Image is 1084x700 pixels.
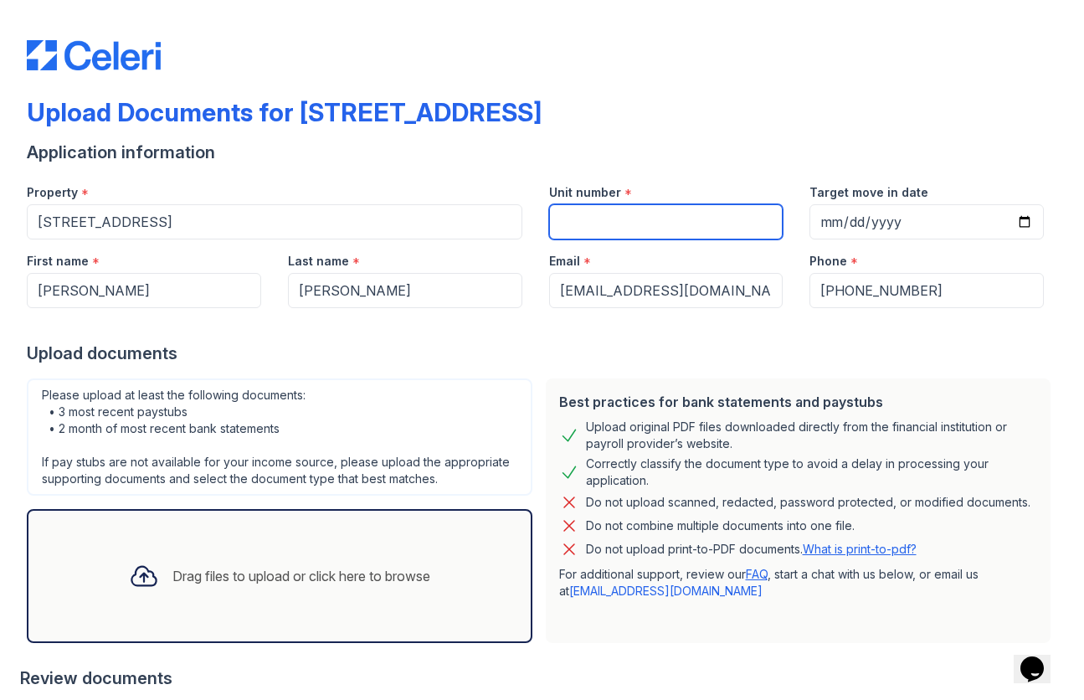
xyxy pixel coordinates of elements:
a: What is print-to-pdf? [803,542,917,556]
a: [EMAIL_ADDRESS][DOMAIN_NAME] [569,584,763,598]
div: Do not combine multiple documents into one file. [586,516,855,536]
label: Target move in date [809,184,928,201]
label: Last name [288,253,349,270]
div: Upload original PDF files downloaded directly from the financial institution or payroll provider’... [586,419,1038,452]
div: Do not upload scanned, redacted, password protected, or modified documents. [586,492,1030,512]
label: Email [549,253,580,270]
div: Upload documents [27,342,1057,365]
div: Please upload at least the following documents: • 3 most recent paystubs • 2 month of most recent... [27,378,532,496]
div: Correctly classify the document type to avoid a delay in processing your application. [586,456,1038,489]
a: FAQ [746,567,768,581]
div: Best practices for bank statements and paystubs [559,392,1038,412]
iframe: chat widget [1014,633,1067,683]
div: Application information [27,141,1057,164]
img: CE_Logo_Blue-a8612792a0a2168367f1c8372b55b34899dd931a85d93a1a3d3e32e68fde9ad4.png [27,40,161,70]
label: Unit number [549,184,621,201]
label: First name [27,253,89,270]
div: Drag files to upload or click here to browse [172,566,430,586]
p: Do not upload print-to-PDF documents. [586,541,917,558]
label: Property [27,184,78,201]
p: For additional support, review our , start a chat with us below, or email us at [559,566,1038,600]
div: Review documents [20,667,1057,690]
label: Phone [809,253,847,270]
div: Upload Documents for [STREET_ADDRESS] [27,97,542,127]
